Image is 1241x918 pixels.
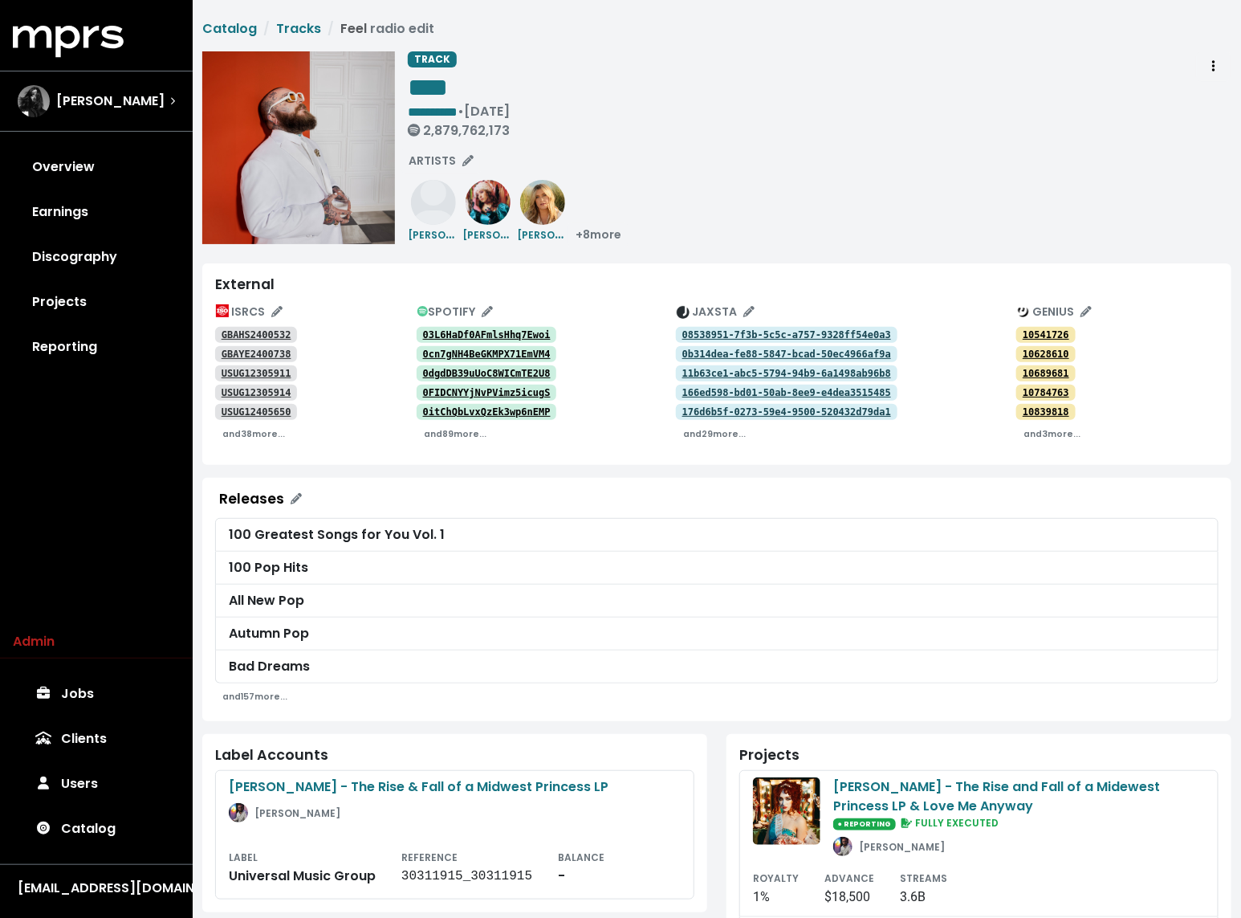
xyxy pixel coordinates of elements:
div: [EMAIL_ADDRESS][DOMAIN_NAME] [18,879,175,898]
img: skJS6JzC9vYvAAAAA== [833,837,852,856]
button: Releases [209,484,312,515]
tt: USUG12405650 [222,406,291,418]
tt: GBAHS2400532 [222,329,291,341]
tt: 176d6b5f-0273-59e4-9500-520432d79da1 [682,406,891,418]
small: [PERSON_NAME] [462,225,548,243]
tt: 08538951-7f3b-5c5c-a757-9328ff54e0a3 [682,329,891,341]
div: $18,500 [824,887,874,907]
span: [PERSON_NAME] [56,92,165,111]
button: [EMAIL_ADDRESS][DOMAIN_NAME] [13,878,180,899]
a: 08538951-7f3b-5c5c-a757-9328ff54e0a3 [676,327,897,343]
a: [PERSON_NAME] [462,192,514,244]
small: [PERSON_NAME] [408,225,494,243]
a: USUG12305911 [215,365,297,381]
a: 0b314dea-fe88-5847-bcad-50ec4966af9a [676,346,897,362]
div: Label Accounts [215,747,694,764]
button: Edit artists [401,149,481,173]
a: 0dgdDB39uUoC8WICmTE2U8 [417,365,557,381]
button: Edit ISRC mappings for this track [209,300,290,324]
tt: 0b314dea-fe88-5847-bcad-50ec4966af9a [682,349,891,360]
small: BALANCE [558,851,604,864]
span: ● REPORTING [833,818,896,830]
a: GBAHS2400532 [215,327,297,343]
a: 0FIDCNYYjNvPVimz5icugS [417,385,557,401]
div: Bad Dreams [229,657,1205,676]
a: Clients [13,716,180,761]
a: Users [13,761,180,806]
a: 11b63ce1-abc5-5794-94b9-6a1498ab96b8 [676,365,897,381]
tt: 10839818 [1023,406,1069,418]
small: REFERENCE [401,851,458,864]
small: and 89 more... [424,428,486,440]
small: [PERSON_NAME] [254,806,340,820]
a: [PERSON_NAME] - The Rise and Fall of a Midewest Princess LP & Love Me Anyway● REPORTING FULLY EXE... [739,770,1219,917]
tt: 0FIDCNYYjNvPVimz5icugS [423,387,551,398]
a: 100 Greatest Songs for You Vol. 1 [215,518,1219,552]
img: The selected account / producer [18,85,50,117]
div: Projects [739,747,1219,764]
img: da0a6104-3e3f-4301-941c-55e92fe5193d.png [466,180,511,225]
span: JAXSTA [677,304,755,320]
a: Tracks [276,19,321,38]
span: radio edit [370,19,434,38]
tt: USUG12305911 [222,368,291,379]
tt: 0dgdDB39uUoC8WICmTE2U8 [423,368,551,379]
tt: 166ed598-bd01-50ab-8ee9-e4dea3515485 [682,387,891,398]
a: [PERSON_NAME] [517,192,568,244]
a: All New Pop [215,585,1219,618]
tt: 10628610 [1023,349,1069,360]
tt: 03L6HaDf0AFmlsHhq7Ewoi [423,329,551,341]
tt: 11b63ce1-abc5-5794-94b9-6a1498ab96b8 [682,368,891,379]
div: External [215,276,1219,293]
small: and 3 more... [1023,428,1080,440]
div: 2,879,762,173 [408,123,511,138]
small: [PERSON_NAME] [517,225,603,243]
tt: USUG12305914 [222,387,291,398]
span: FULLY EXECUTED [898,816,999,830]
a: [PERSON_NAME] [408,192,459,244]
a: Projects [13,279,180,324]
a: 10541726 [1016,327,1075,343]
button: Edit genius track identifications [1010,300,1099,324]
small: and 157 more... [222,691,287,703]
span: GENIUS [1017,304,1092,320]
div: [PERSON_NAME] - The Rise & Fall of a Midwest Princess LP [229,777,681,797]
a: mprs logo [13,31,124,50]
a: 10628610 [1016,346,1075,362]
span: TRACK [408,51,457,67]
a: Autumn Pop [215,618,1219,651]
button: Track actions [1196,51,1231,82]
div: All New Pop [229,591,1205,610]
a: 0cn7gNH4BeGKMPX71EmVM4 [417,346,557,362]
tt: 10541726 [1023,329,1069,341]
a: GBAYE2400738 [215,346,297,362]
img: Album art for this track, Feel [202,51,395,244]
img: The logo of the International Organization for Standardization [216,304,229,317]
span: + 8 more [576,226,621,243]
a: Discography [13,235,180,279]
button: Edit spotify track identifications for this track [410,300,501,324]
div: Universal Music Group [229,867,376,886]
div: 30311915_30311915 [401,867,532,886]
small: [PERSON_NAME] [859,840,945,854]
span: Edit value [408,106,458,118]
small: LABEL [229,851,258,864]
span: Edit value [408,75,448,100]
a: Reporting [13,324,180,369]
tt: 10689681 [1023,368,1069,379]
span: • [DATE] [408,102,511,138]
img: placeholder_user.73b9659bbcecad7e160b.svg [411,180,456,225]
nav: breadcrumb [202,19,1231,39]
img: The genius.com logo [1017,306,1030,319]
div: - [558,867,604,886]
tt: 0itChQbLvxQzEk3wp6nEMP [423,406,551,418]
small: ADVANCE [824,871,874,885]
img: 4f3f88ee199ad6e0a7c02c71995b88c2.411x411x1.jpg [520,180,565,225]
a: Jobs [13,671,180,716]
a: Earnings [13,190,180,235]
tt: GBAYE2400738 [222,349,291,360]
img: ab67616d0000b273a21d22ecf823e1c90aa22d1f [753,777,820,845]
li: Feel [321,19,434,39]
div: 1% [753,887,799,907]
a: Catalog [202,19,257,38]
